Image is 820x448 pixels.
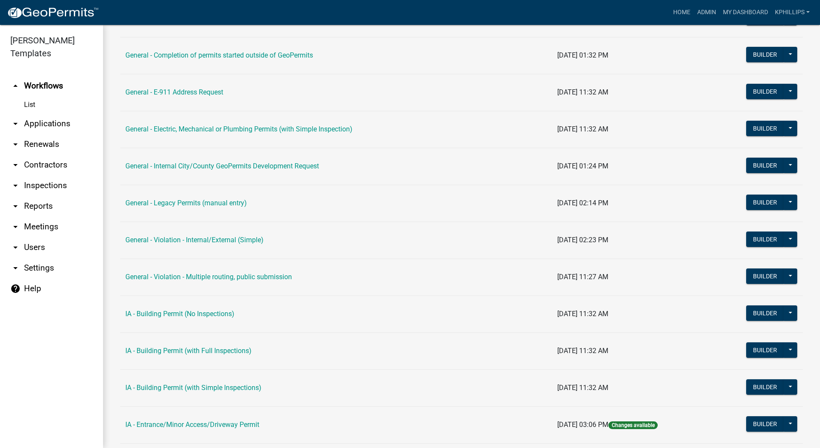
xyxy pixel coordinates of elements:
[557,421,608,429] span: [DATE] 03:06 PM
[10,283,21,294] i: help
[557,273,608,281] span: [DATE] 11:27 AM
[125,384,261,392] a: IA - Building Permit (with Simple Inspections)
[746,305,784,321] button: Builder
[557,310,608,318] span: [DATE] 11:32 AM
[10,81,21,91] i: arrow_drop_up
[10,160,21,170] i: arrow_drop_down
[746,47,784,62] button: Builder
[557,347,608,355] span: [DATE] 11:32 AM
[746,379,784,395] button: Builder
[746,342,784,358] button: Builder
[670,4,694,21] a: Home
[746,121,784,136] button: Builder
[125,310,234,318] a: IA - Building Permit (No Inspections)
[10,139,21,149] i: arrow_drop_down
[10,119,21,129] i: arrow_drop_down
[720,4,771,21] a: My Dashboard
[746,10,784,25] button: Builder
[608,421,657,429] span: Changes available
[746,268,784,284] button: Builder
[125,236,264,244] a: General - Violation - Internal/External (Simple)
[10,201,21,211] i: arrow_drop_down
[746,416,784,432] button: Builder
[557,125,608,133] span: [DATE] 11:32 AM
[557,384,608,392] span: [DATE] 11:32 AM
[125,347,252,355] a: IA - Building Permit (with Full Inspections)
[746,158,784,173] button: Builder
[557,236,608,244] span: [DATE] 02:23 PM
[771,4,813,21] a: kphillips
[557,88,608,96] span: [DATE] 11:32 AM
[10,242,21,253] i: arrow_drop_down
[746,84,784,99] button: Builder
[557,162,608,170] span: [DATE] 01:24 PM
[125,199,247,207] a: General - Legacy Permits (manual entry)
[557,51,608,59] span: [DATE] 01:32 PM
[746,195,784,210] button: Builder
[10,222,21,232] i: arrow_drop_down
[10,263,21,273] i: arrow_drop_down
[125,273,292,281] a: General - Violation - Multiple routing, public submission
[125,162,319,170] a: General - Internal City/County GeoPermits Development Request
[694,4,720,21] a: Admin
[746,232,784,247] button: Builder
[557,199,608,207] span: [DATE] 02:14 PM
[125,421,259,429] a: IA - Entrance/Minor Access/Driveway Permit
[125,125,352,133] a: General - Electric, Mechanical or Plumbing Permits (with Simple Inspection)
[125,88,223,96] a: General - E-911 Address Request
[10,180,21,191] i: arrow_drop_down
[125,51,313,59] a: General - Completion of permits started outside of GeoPermits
